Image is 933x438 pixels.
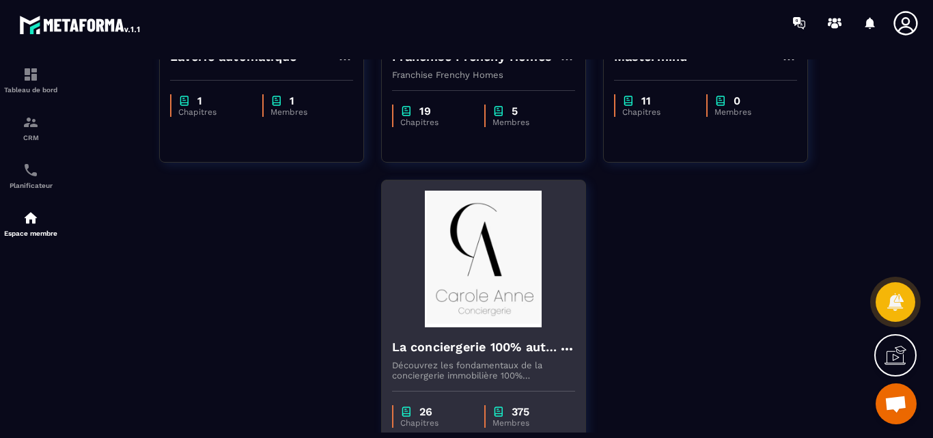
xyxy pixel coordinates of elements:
[3,134,58,141] p: CRM
[197,94,202,107] p: 1
[3,152,58,200] a: schedulerschedulerPlanificateur
[3,56,58,104] a: formationformationTableau de bord
[714,107,783,117] p: Membres
[290,94,294,107] p: 1
[178,94,191,107] img: chapter
[3,230,58,237] p: Espace membre
[392,360,575,381] p: Découvrez les fondamentaux de la conciergerie immobilière 100% automatisée. Cette formation est c...
[392,70,575,80] p: Franchise Frenchy Homes
[492,418,561,428] p: Membres
[876,383,917,424] div: Ouvrir le chat
[512,105,518,118] p: 5
[392,338,559,357] h4: La conciergerie 100% automatisée
[3,182,58,189] p: Planificateur
[270,107,339,117] p: Membres
[400,405,413,418] img: chapter
[714,94,727,107] img: chapter
[178,107,249,117] p: Chapitres
[734,94,740,107] p: 0
[512,405,529,418] p: 375
[622,107,693,117] p: Chapitres
[23,210,39,226] img: automations
[641,94,651,107] p: 11
[492,105,505,118] img: chapter
[19,12,142,37] img: logo
[23,162,39,178] img: scheduler
[23,114,39,131] img: formation
[3,104,58,152] a: formationformationCRM
[419,405,432,418] p: 26
[3,200,58,247] a: automationsautomationsEspace membre
[400,418,471,428] p: Chapitres
[492,405,505,418] img: chapter
[270,94,283,107] img: chapter
[400,105,413,118] img: chapter
[3,86,58,94] p: Tableau de bord
[622,94,635,107] img: chapter
[23,66,39,83] img: formation
[419,105,431,118] p: 19
[392,191,575,327] img: formation-background
[400,118,471,127] p: Chapitres
[492,118,561,127] p: Membres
